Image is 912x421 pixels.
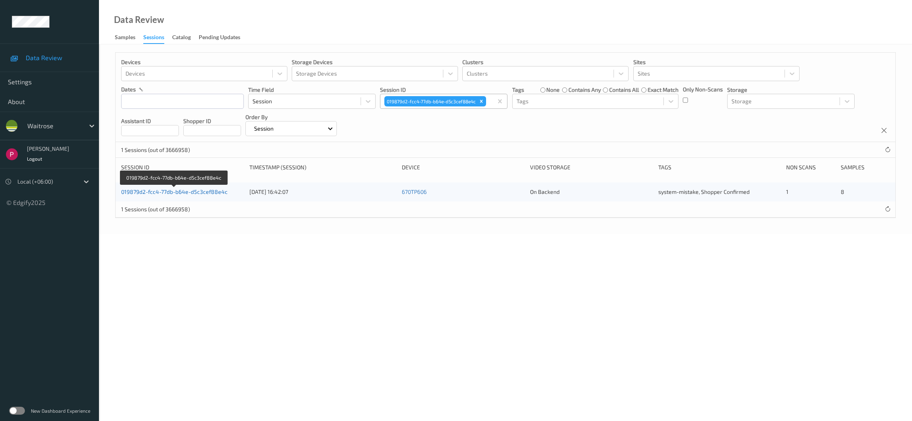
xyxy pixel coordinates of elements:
a: Pending Updates [199,32,248,43]
p: Storage Devices [292,58,458,66]
p: Storage [727,86,855,94]
p: Shopper ID [183,117,241,125]
div: Remove 019879d2-fcc4-77db-b64e-d5c3cef88e4c [477,96,486,106]
div: Samples [841,163,890,171]
p: Only Non-Scans [683,85,723,93]
div: [DATE] 16:42:07 [249,188,397,196]
p: Devices [121,58,287,66]
p: Sites [633,58,800,66]
div: Timestamp (Session) [249,163,397,171]
p: 1 Sessions (out of 3666958) [121,205,190,213]
div: Session ID [121,163,244,171]
span: system-mistake, Shopper Confirmed [658,188,750,195]
a: Sessions [143,32,172,44]
p: Session ID [380,86,507,94]
div: Pending Updates [199,33,240,43]
div: Samples [115,33,135,43]
label: exact match [648,86,678,94]
div: On Backend [530,188,653,196]
div: Device [402,163,524,171]
p: Tags [512,86,524,94]
p: Time Field [248,86,376,94]
p: Session [251,125,276,133]
a: 019879d2-fcc4-77db-b64e-d5c3cef88e4c [121,188,228,195]
a: Samples [115,32,143,43]
label: contains any [568,86,601,94]
span: 1 [786,188,788,195]
a: Catalog [172,32,199,43]
div: Video Storage [530,163,653,171]
div: 019879d2-fcc4-77db-b64e-d5c3cef88e4c [384,96,477,106]
p: 1 Sessions (out of 3666958) [121,146,190,154]
label: none [546,86,560,94]
label: contains all [609,86,639,94]
a: 670TP606 [402,188,427,195]
span: 8 [841,188,844,195]
p: dates [121,85,136,93]
p: Order By [245,113,336,121]
div: Tags [658,163,781,171]
p: Assistant ID [121,117,179,125]
div: Sessions [143,33,164,44]
div: Catalog [172,33,191,43]
p: Clusters [462,58,629,66]
div: Non Scans [786,163,835,171]
div: Data Review [114,16,164,24]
